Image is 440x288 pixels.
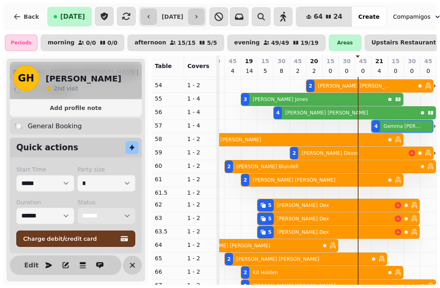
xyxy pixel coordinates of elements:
p: evening [234,40,260,46]
p: [PERSON_NAME] Blundell [236,163,298,170]
p: 45 [294,57,301,65]
p: [PERSON_NAME] [PERSON_NAME] [253,177,335,183]
p: [PERSON_NAME] Dex [277,229,329,235]
button: afternoon15/155/5 [128,35,224,51]
p: 45 [229,57,236,65]
span: GH [18,73,34,83]
p: General Booking [28,121,82,131]
p: 19 [245,57,253,65]
p: 65 [155,254,181,262]
span: 64 [314,13,323,20]
p: 62 [155,200,181,209]
span: Compamigos [393,13,431,21]
span: Edit [26,262,36,268]
div: 4 [276,110,279,116]
p: 45 [425,57,432,65]
p: 60 [155,162,181,170]
p: 1 - 2 [187,254,213,262]
span: Add profile note [20,105,132,111]
span: nd [57,85,66,92]
p: 1 - 2 [187,214,213,222]
span: Back [24,14,39,20]
label: Start Time [16,165,74,174]
p: 1 - 4 [187,121,213,130]
div: 2 [293,150,296,156]
p: 2 [295,67,301,75]
p: 15 [326,57,334,65]
span: 2 [54,85,57,92]
p: Kit Holden [253,269,278,276]
p: 1 - 2 [187,175,213,183]
p: [PERSON_NAME] [PERSON_NAME] [187,242,270,249]
p: [PERSON_NAME] Dex [277,202,329,209]
p: 19 / 19 [301,40,319,46]
h2: Quick actions [16,142,78,153]
p: 🍽️ [15,121,23,131]
p: 1 - 2 [187,200,213,209]
p: 63 [155,214,181,222]
label: Party size [77,165,135,174]
p: afternoon [134,40,166,46]
button: Charge debit/credit card [16,231,135,247]
p: 5 [262,67,268,75]
p: Upstairs Restaurant [372,40,436,46]
button: Back [7,7,46,26]
p: 4 [376,67,383,75]
p: 30 [277,57,285,65]
p: 30 [408,57,416,65]
p: 30 [212,57,220,65]
span: Table [155,63,172,69]
label: Status [77,198,135,206]
p: 15 / 15 [178,40,196,46]
p: 1 - 2 [187,189,213,197]
p: 15 [261,57,269,65]
p: 63.5 [155,227,181,235]
button: [DATE] [47,7,92,26]
p: 57 [155,121,181,130]
p: [PERSON_NAME] Dex [277,215,329,222]
p: [PERSON_NAME] Jones [253,96,308,103]
div: 4 [374,123,378,130]
p: 49 / 49 [271,40,289,46]
label: Duration [16,198,74,206]
p: [PERSON_NAME] [220,136,261,143]
span: Charge debit/credit card [23,236,119,242]
p: 8 [278,67,285,75]
p: 5 / 5 [207,40,217,46]
span: Covers [187,63,209,69]
span: [DATE] [60,13,85,20]
p: 61 [155,175,181,183]
div: 2 [227,163,231,170]
p: Gemma [PERSON_NAME] [383,123,422,130]
div: 2 [244,269,247,276]
p: 0 [409,67,415,75]
p: 0 [327,67,334,75]
div: 2 [227,256,231,262]
button: 6424 [296,7,352,26]
p: 55 [155,95,181,103]
button: morning0/00/0 [41,35,124,51]
p: 21 [375,57,383,65]
p: 0 [343,67,350,75]
p: 1 - 2 [187,148,213,156]
p: 1 - 2 [187,162,213,170]
p: 1 - 4 [187,108,213,116]
button: Add profile note [13,103,139,113]
span: Create [358,14,379,20]
span: 24 [333,13,342,20]
p: 1 - 2 [187,81,213,89]
p: 1 - 2 [187,241,213,249]
p: 0 [360,67,366,75]
div: Periods [5,35,37,51]
p: 61.5 [155,189,181,197]
p: [PERSON_NAME] [PERSON_NAME] [285,110,368,116]
p: 1 - 2 [187,227,213,235]
p: [PERSON_NAME] [PERSON_NAME] [318,83,391,89]
p: 59 [155,148,181,156]
p: 58 [155,135,181,143]
div: 5 [268,215,271,222]
p: 64 [155,241,181,249]
p: 0 / 0 [86,40,96,46]
p: 0 / 0 [108,40,118,46]
p: 0 [392,67,399,75]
